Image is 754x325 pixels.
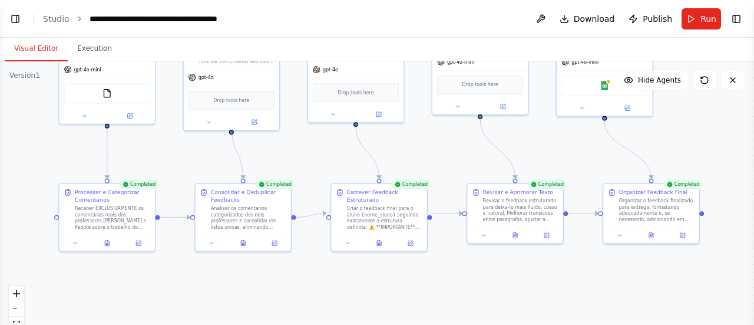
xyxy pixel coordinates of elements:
[432,27,529,115] div: gpt-4o-miniDrop tools here
[728,11,745,27] button: Show right sidebar
[571,59,598,65] span: gpt-4o-mini
[682,8,721,29] button: Run
[527,180,567,189] div: Completed
[624,8,677,29] button: Publish
[102,88,112,98] img: FileReadTool
[338,88,373,96] span: Drop tools here
[108,111,152,121] button: Open in side panel
[638,75,681,85] span: Hide Agents
[183,27,280,130] div: Analisar comentarios dos dois professores ([PERSON_NAME] e [PERSON_NAME]) e consolida-los elimina...
[68,37,121,61] button: Execution
[481,102,525,111] button: Open in side panel
[617,71,688,90] button: Hide Agents
[103,128,111,179] g: Edge from 2e81b05f-5a97-4f72-9a48-33a98bab1c79 to 1a198b2a-fee1-43f9-af81-8d7e301cf041
[533,231,560,240] button: Open in side panel
[483,188,553,196] div: Revisar e Aprimorar Texto
[307,27,405,123] div: gpt-4oDrop tools here
[634,231,667,240] button: View output
[261,238,287,248] button: Open in side panel
[663,180,703,189] div: Completed
[477,119,520,178] g: Edge from 4016129c-e16c-4796-8369-cec09fe8d822 to 8f4ffa1f-b2b9-466f-8ec6-1d6d50fb6fd0
[227,127,247,179] g: Edge from ccd51073-2a6b-4c28-ac7e-a8e82d89c81c to 5fac89cd-c069-4046-b9a8-35429619a4b6
[467,183,564,244] div: CompletedRevisar e Aprimorar TextoRevisar o feedback estruturado para deixa-lo mais fluido, coeso...
[232,117,276,127] button: Open in side panel
[555,8,620,29] button: Download
[352,126,383,179] g: Edge from 03802ef7-5f10-4522-8e38-57dafe4213ed to 3a97dbc7-e5c0-465a-a326-db9c953f8060
[5,37,68,61] button: Visual Editor
[462,81,498,88] span: Drop tools here
[75,188,150,203] div: Processar e Categorizar Comentarios
[606,103,650,113] button: Open in side panel
[323,67,338,73] span: gpt-4o
[483,198,558,222] div: Revisar o feedback estruturado para deixa-lo mais fluido, coeso e natural. Melhorar transicoes en...
[211,188,286,203] div: Consolidar e Deduplicar Feedbacks
[227,238,260,248] button: View output
[296,209,326,221] g: Edge from 5fac89cd-c069-4046-b9a8-35429619a4b6 to 3a97dbc7-e5c0-465a-a326-db9c953f8060
[255,180,295,189] div: Completed
[619,188,687,196] div: Organizar Feedback Final
[194,183,292,252] div: CompletedConsolidar e Deduplicar FeedbacksAnalisar os comentarios categorizados dos dois professo...
[9,301,24,317] button: zoom out
[9,71,40,80] div: Version 1
[397,238,424,248] button: Open in side panel
[7,11,24,27] button: Show left sidebar
[447,59,474,65] span: gpt-4o-mini
[432,209,462,217] g: Edge from 3a97dbc7-e5c0-465a-a326-db9c953f8060 to 8f4ffa1f-b2b9-466f-8ec6-1d6d50fb6fd0
[574,13,615,25] span: Download
[619,198,695,222] div: Organizar o feedback finalizado para entrega, formatando adequadamente e, se necessario, adiciona...
[120,180,159,189] div: Completed
[603,183,700,244] div: CompletedOrganizar Feedback FinalOrganizar o feedback finalizado para entrega, formatando adequad...
[213,97,249,104] span: Drop tools here
[9,286,24,301] button: zoom in
[356,110,401,119] button: Open in side panel
[160,214,190,221] g: Edge from 1a198b2a-fee1-43f9-af81-8d7e301cf041 to 5fac89cd-c069-4046-b9a8-35429619a4b6
[91,238,124,248] button: View output
[199,74,214,81] span: gpt-4o
[499,231,532,240] button: View output
[199,58,275,64] div: Analisar comentarios dos dois professores ([PERSON_NAME] e [PERSON_NAME]) e consolida-los elimina...
[211,205,286,230] div: Analisar os comentarios categorizados dos dois professores e consolidar em listas unicas, elimina...
[391,180,431,189] div: Completed
[347,205,422,230] div: Criar o feedback final para o aluno {nome_aluno} seguindo exatamente a estrutura definida: ⚠️ **I...
[556,27,653,117] div: gpt-4o-miniGoogle Sheets
[601,120,655,179] g: Edge from 8a43225e-630a-4de7-a769-b84d18409e9d to b883f12d-17fa-41ec-a54d-70a45a034b4d
[643,13,672,25] span: Publish
[58,183,156,252] div: CompletedProcessar e Categorizar ComentariosReceber EXCLUSIVAMENTE os comentários reais dos profe...
[330,183,428,252] div: CompletedEscrever Feedback EstruturadoCriar o feedback final para o aluno {nome_aluno} seguindo e...
[347,188,422,203] div: Escrever Feedback Estruturado
[75,205,150,230] div: Receber EXCLUSIVAMENTE os comentários reais dos professores [PERSON_NAME] e Pedote sobre o trabal...
[363,238,396,248] button: View output
[669,231,696,240] button: Open in side panel
[43,13,222,25] nav: breadcrumb
[568,209,598,217] g: Edge from 8f4ffa1f-b2b9-466f-8ec6-1d6d50fb6fd0 to b883f12d-17fa-41ec-a54d-70a45a034b4d
[58,27,156,124] div: gpt-4o-miniFileReadTool
[700,13,716,25] span: Run
[600,81,609,90] img: Google Sheets
[125,238,151,248] button: Open in side panel
[43,14,70,24] a: Studio
[74,67,101,73] span: gpt-4o-mini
